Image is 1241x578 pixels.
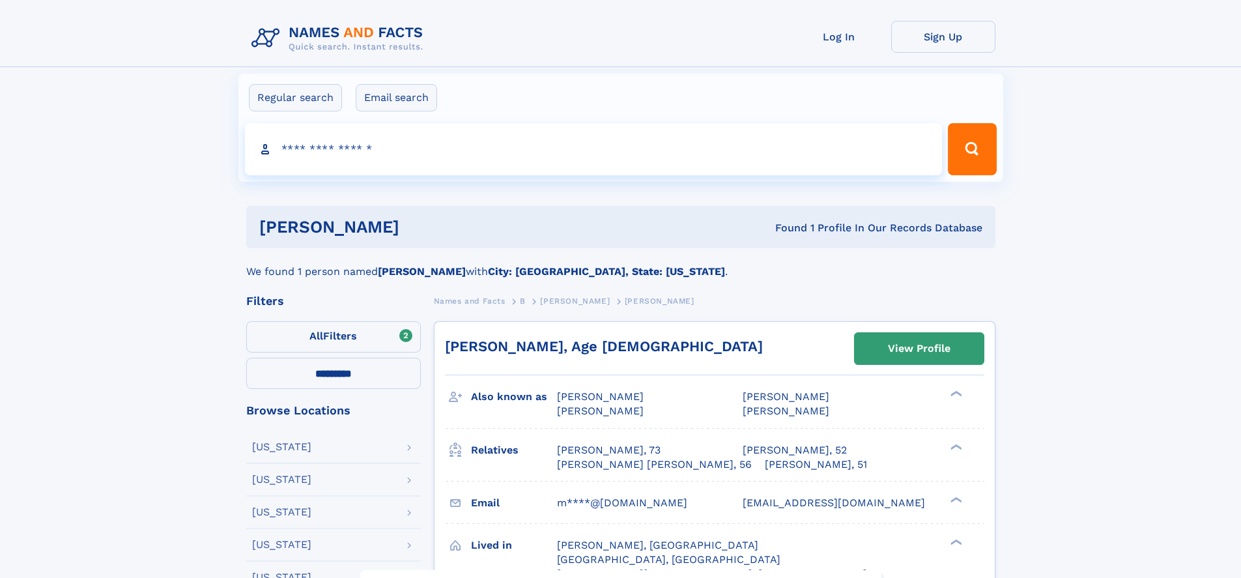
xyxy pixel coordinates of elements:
span: [GEOGRAPHIC_DATA], [GEOGRAPHIC_DATA] [557,553,780,566]
div: ❯ [947,495,963,504]
span: [EMAIL_ADDRESS][DOMAIN_NAME] [743,497,925,509]
label: Email search [356,84,437,111]
h3: Also known as [471,386,557,408]
span: [PERSON_NAME], [GEOGRAPHIC_DATA] [557,539,758,551]
span: All [309,330,323,342]
a: [PERSON_NAME], 52 [743,443,847,457]
b: City: [GEOGRAPHIC_DATA], State: [US_STATE] [488,265,725,278]
a: View Profile [855,333,984,364]
div: Found 1 Profile In Our Records Database [587,221,982,235]
div: [US_STATE] [252,540,311,550]
span: [PERSON_NAME] [540,296,610,306]
a: [PERSON_NAME] [540,293,610,309]
div: [US_STATE] [252,474,311,485]
div: We found 1 person named with . [246,248,995,280]
a: Sign Up [891,21,995,53]
div: ❯ [947,390,963,398]
h3: Relatives [471,439,557,461]
a: [PERSON_NAME], Age [DEMOGRAPHIC_DATA] [445,338,763,354]
div: View Profile [888,334,950,364]
span: [PERSON_NAME] [557,390,644,403]
span: [PERSON_NAME] [743,390,829,403]
div: Browse Locations [246,405,421,416]
a: [PERSON_NAME], 73 [557,443,661,457]
button: Search Button [948,123,996,175]
div: Filters [246,295,421,307]
span: [PERSON_NAME] [743,405,829,417]
div: ❯ [947,538,963,546]
b: [PERSON_NAME] [378,265,466,278]
img: Logo Names and Facts [246,21,434,56]
h1: [PERSON_NAME] [259,219,588,235]
a: B [520,293,526,309]
div: [US_STATE] [252,507,311,517]
label: Regular search [249,84,342,111]
div: [US_STATE] [252,442,311,452]
h3: Email [471,492,557,514]
span: B [520,296,526,306]
a: Log In [787,21,891,53]
a: Names and Facts [434,293,506,309]
label: Filters [246,321,421,353]
a: [PERSON_NAME] [PERSON_NAME], 56 [557,457,752,472]
a: [PERSON_NAME], 51 [765,457,867,472]
div: ❯ [947,442,963,451]
span: [PERSON_NAME] [625,296,694,306]
input: search input [245,123,943,175]
h3: Lived in [471,534,557,556]
span: [PERSON_NAME] [557,405,644,417]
